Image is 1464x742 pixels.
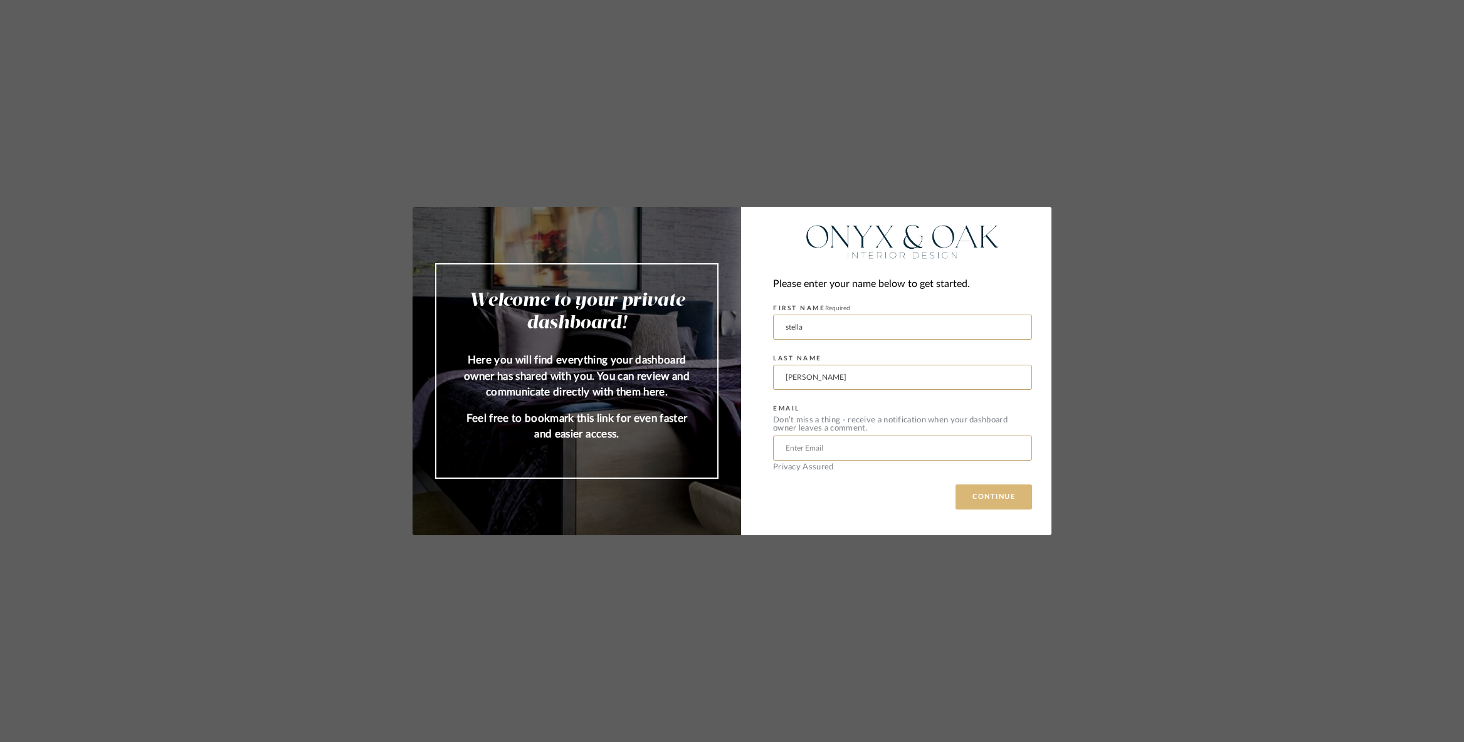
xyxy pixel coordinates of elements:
label: LAST NAME [773,355,822,362]
input: Enter Email [773,436,1032,461]
input: Enter Last Name [773,365,1032,390]
div: Don’t miss a thing - receive a notification when your dashboard owner leaves a comment. [773,416,1032,432]
h2: Welcome to your private dashboard! [461,290,692,335]
button: CONTINUE [956,484,1032,509]
p: Feel free to bookmark this link for even faster and easier access. [461,410,692,442]
div: Please enter your name below to get started. [773,276,1032,293]
label: FIRST NAME [773,305,850,312]
input: Enter First Name [773,315,1032,340]
span: Required [825,305,850,311]
label: EMAIL [773,405,800,412]
div: Privacy Assured [773,463,1032,471]
p: Here you will find everything your dashboard owner has shared with you. You can review and commun... [461,352,692,400]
